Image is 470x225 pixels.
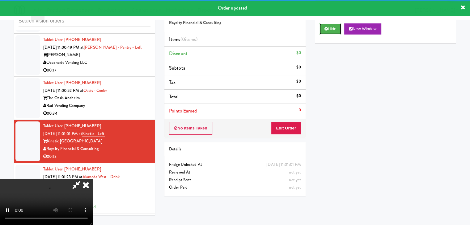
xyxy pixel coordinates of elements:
[43,166,101,172] a: Tablet User· [PHONE_NUMBER]
[43,59,150,67] div: Oceanside Vending LLC
[82,131,104,137] a: Kinetic - Left
[83,174,120,180] a: Alameda West - Drink
[43,131,82,137] span: [DATE] 11:01:01 PM at
[169,36,197,43] span: Items
[84,44,142,50] a: [PERSON_NAME] - Pantry - Left
[169,79,176,86] span: Tax
[218,4,247,11] span: Order updated
[169,169,301,176] div: Reviewed At
[169,64,187,72] span: Subtotal
[14,120,155,163] li: Tablet User· [PHONE_NUMBER][DATE] 11:01:01 PM atKinetic - LeftKinetic [GEOGRAPHIC_DATA]Royalty Fi...
[43,196,150,204] div: 00:15
[296,78,301,85] div: $0
[289,169,301,175] span: not yet
[43,188,150,196] div: BiteCraft Markets
[43,102,150,110] div: Rad Vending Company
[19,15,150,27] input: Search vision orders
[14,34,155,77] li: Tablet User· [PHONE_NUMBER][DATE] 11:00:49 PM at[PERSON_NAME] - Pantry - Left[PERSON_NAME]Oceansi...
[169,93,179,100] span: Total
[43,181,150,188] div: [GEOGRAPHIC_DATA]
[296,63,301,71] div: $0
[43,123,101,129] a: Tablet User· [PHONE_NUMBER]
[83,88,107,93] a: Oasis - Cooler
[43,110,150,117] div: 00:34
[43,137,150,145] div: Kinetic [GEOGRAPHIC_DATA]
[62,166,101,172] span: · [PHONE_NUMBER]
[289,184,301,190] span: not yet
[296,92,301,100] div: $0
[62,37,101,43] span: · [PHONE_NUMBER]
[169,145,301,153] div: Details
[43,153,150,161] div: 00:13
[14,77,155,120] li: Tablet User· [PHONE_NUMBER][DATE] 11:00:52 PM atOasis - CoolerThe Oasis AnaheimRad Vending Compan...
[169,176,301,184] div: Receipt Sent
[14,163,155,214] li: Tablet User· [PHONE_NUMBER][DATE] 11:01:23 PM atAlameda West - Drink[GEOGRAPHIC_DATA]BiteCraft Ma...
[43,145,150,153] div: Royalty Financial & Consulting
[169,122,212,135] button: No Items Taken
[185,36,196,43] ng-pluralize: items
[43,80,101,86] a: Tablet User· [PHONE_NUMBER]
[43,37,101,43] a: Tablet User· [PHONE_NUMBER]
[62,123,101,129] span: · [PHONE_NUMBER]
[43,174,83,180] span: [DATE] 11:01:23 PM at
[169,21,301,25] h5: Royalty Financial & Consulting
[62,80,101,86] span: · [PHONE_NUMBER]
[43,94,150,102] div: The Oasis Anaheim
[43,67,150,74] div: 00:17
[344,23,381,35] button: New Window
[271,122,301,135] button: Edit Order
[296,49,301,57] div: $0
[169,184,301,191] div: Order Paid
[169,50,188,57] span: Discount
[43,44,84,50] span: [DATE] 11:00:49 PM at
[43,88,83,93] span: [DATE] 11:00:52 PM at
[266,161,301,169] div: [DATE] 11:01:01 PM
[43,51,150,59] div: [PERSON_NAME]
[289,177,301,183] span: not yet
[299,106,301,114] div: 0
[320,23,341,35] button: Hide
[180,36,198,43] span: (0 )
[169,161,301,169] div: Fridge Unlocked At
[169,107,197,114] span: Points Earned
